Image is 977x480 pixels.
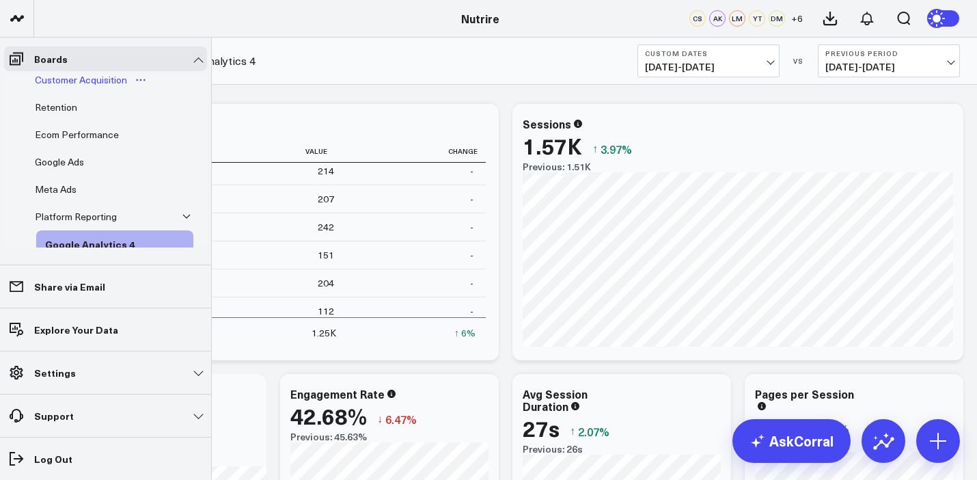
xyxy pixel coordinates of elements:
[318,164,334,178] div: 214
[26,66,156,94] a: Customer AcquisitionOpen board menu
[791,14,803,23] span: + 6
[34,53,68,64] p: Boards
[26,176,106,203] a: Meta AdsOpen board menu
[34,410,74,421] p: Support
[31,181,80,198] div: Meta Ads
[34,324,118,335] p: Explore Your Data
[601,142,632,157] span: 3.97%
[645,49,772,57] b: Custom Dates
[786,57,811,65] div: VS
[523,386,588,414] div: Avg Session Duration
[578,424,609,439] span: 2.07%
[523,161,953,172] div: Previous: 1.51K
[42,236,138,252] div: Google Analytics 4
[4,446,207,471] a: Log Out
[318,248,334,262] div: 151
[470,220,473,234] div: -
[461,11,499,26] a: Nutrire
[318,220,334,234] div: 242
[645,62,772,72] span: [DATE] - [DATE]
[318,192,334,206] div: 207
[709,10,726,27] div: AK
[34,281,105,292] p: Share via Email
[26,148,113,176] a: Google AdsOpen board menu
[637,44,780,77] button: Custom Dates[DATE]-[DATE]
[470,248,473,262] div: -
[470,192,473,206] div: -
[31,126,122,143] div: Ecom Performance
[788,10,805,27] button: +6
[31,154,87,170] div: Google Ads
[385,412,417,427] span: 6.47%
[769,10,785,27] div: DM
[377,410,383,428] span: ↓
[454,326,476,340] div: ↑ 6%
[689,10,706,27] div: CS
[523,444,721,455] div: Previous: 26s
[26,203,146,230] a: Platform ReportingOpen board menu
[825,49,952,57] b: Previous Period
[749,10,765,27] div: YT
[318,276,334,290] div: 204
[732,419,851,463] a: AskCorral
[523,133,582,158] div: 1.57K
[592,140,598,158] span: ↑
[729,10,745,27] div: LM
[470,276,473,290] div: -
[34,453,72,464] p: Log Out
[755,386,854,401] div: Pages per Session
[26,121,148,148] a: Ecom PerformanceOpen board menu
[31,99,81,116] div: Retention
[318,304,334,318] div: 112
[31,72,130,88] div: Customer Acquisition
[290,431,488,442] div: Previous: 45.63%
[825,62,952,72] span: [DATE] - [DATE]
[290,386,385,401] div: Engagement Rate
[26,94,107,121] a: RetentionOpen board menu
[470,304,473,318] div: -
[34,367,76,378] p: Settings
[36,230,164,258] a: Google Analytics 4Open board menu
[290,403,367,428] div: 42.68%
[755,413,799,438] div: 2.11
[195,140,346,163] th: Value
[312,326,336,340] div: 1.25K
[346,140,486,163] th: Change
[570,423,575,440] span: ↑
[130,75,151,85] button: Open board menu
[523,416,560,440] div: 27s
[470,164,473,178] div: -
[523,116,571,131] div: Sessions
[818,44,960,77] button: Previous Period[DATE]-[DATE]
[31,209,120,225] div: Platform Reporting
